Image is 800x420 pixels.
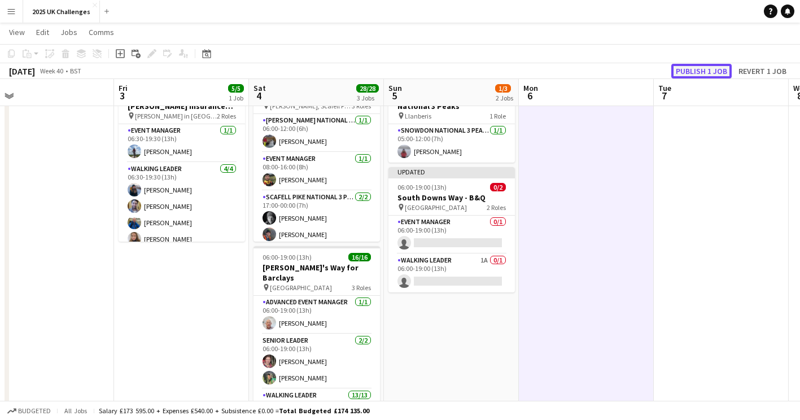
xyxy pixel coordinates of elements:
div: [DATE] [9,65,35,77]
div: 3 Jobs [357,94,378,102]
span: 06:00-19:00 (13h) [263,253,312,261]
app-job-card: 06:30-19:30 (13h)5/5Yorkshire 3 Peaks for [PERSON_NAME] Insurance Group [PERSON_NAME] in [GEOGRAP... [119,75,245,242]
span: 6 [522,89,538,102]
app-card-role: Scafell Pike National 3 Peaks Walking Leader2/217:00-00:00 (7h)[PERSON_NAME][PERSON_NAME] [253,191,380,246]
span: 16/16 [348,253,371,261]
app-card-role: Walking Leader1A0/106:00-19:00 (13h) [388,254,515,292]
span: [GEOGRAPHIC_DATA] [270,283,332,292]
span: Edit [36,27,49,37]
span: 2 Roles [487,203,506,212]
app-card-role: Walking Leader4/406:30-19:30 (13h)[PERSON_NAME][PERSON_NAME][PERSON_NAME][PERSON_NAME] [119,163,245,250]
span: 1/3 [495,84,511,93]
span: [PERSON_NAME] in [GEOGRAPHIC_DATA] [135,112,217,120]
app-card-role: Event Manager1/108:00-16:00 (8h)[PERSON_NAME] [253,152,380,191]
span: 0/2 [490,183,506,191]
app-job-card: 05:00-12:00 (7h)1/1Snowdon Local leaders - National 3 Peaks Llanberis1 RoleSnowdon National 3 Pea... [388,75,515,163]
app-card-role: Senior Leader2/206:00-19:00 (13h)[PERSON_NAME][PERSON_NAME] [253,334,380,389]
app-card-role: Event Manager0/106:00-19:00 (13h) [388,216,515,254]
h3: South Downs Way - B&Q [388,193,515,203]
app-card-role: Event Manager1/106:30-19:30 (13h)[PERSON_NAME] [119,124,245,163]
div: 1 Job [229,94,243,102]
span: Budgeted [18,407,51,415]
span: 28/28 [356,84,379,93]
app-job-card: 06:00-00:00 (18h) (Sun)4/4National 3 Peaks [PERSON_NAME], Scafell Pike and Snowdon3 Roles[PERSON_... [253,75,380,242]
div: 2 Jobs [496,94,513,102]
span: 5 [387,89,402,102]
span: 7 [657,89,671,102]
div: Updated [388,167,515,176]
span: Llanberis [405,112,431,120]
span: 06:00-19:00 (13h) [397,183,447,191]
a: View [5,25,29,40]
div: BST [70,67,81,75]
app-card-role: [PERSON_NAME] National 3 Peaks Walking Leader1/106:00-12:00 (6h)[PERSON_NAME] [253,114,380,152]
app-card-role: Advanced Event Manager1/106:00-19:00 (13h)[PERSON_NAME] [253,296,380,334]
app-job-card: Updated06:00-19:00 (13h)0/2South Downs Way - B&Q [GEOGRAPHIC_DATA]2 RolesEvent Manager0/106:00-19... [388,167,515,292]
div: Salary £173 595.00 + Expenses £540.00 + Subsistence £0.00 = [99,406,369,415]
span: Sun [388,83,402,93]
a: Comms [84,25,119,40]
span: Total Budgeted £174 135.00 [279,406,369,415]
span: 5/5 [228,84,244,93]
span: Jobs [60,27,77,37]
span: All jobs [62,406,89,415]
span: View [9,27,25,37]
span: 2 Roles [217,112,236,120]
a: Jobs [56,25,82,40]
span: Fri [119,83,128,93]
button: Publish 1 job [671,64,732,78]
button: Budgeted [6,405,53,417]
span: Mon [523,83,538,93]
span: 3 [117,89,128,102]
a: Edit [32,25,54,40]
span: Week 40 [37,67,65,75]
button: 2025 UK Challenges [23,1,100,23]
span: 1 Role [489,112,506,120]
h3: [PERSON_NAME]'s Way for Barclays [253,262,380,283]
span: [GEOGRAPHIC_DATA] [405,203,467,212]
app-job-card: 06:00-19:00 (13h)16/16[PERSON_NAME]'s Way for Barclays [GEOGRAPHIC_DATA]3 RolesAdvanced Event Man... [253,246,380,413]
span: Sat [253,83,266,93]
span: 3 Roles [352,283,371,292]
span: 4 [252,89,266,102]
span: Tue [658,83,671,93]
span: Comms [89,27,114,37]
app-card-role: Snowdon National 3 Peaks Walking Leader1/105:00-12:00 (7h)[PERSON_NAME] [388,124,515,163]
button: Revert 1 job [734,64,791,78]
